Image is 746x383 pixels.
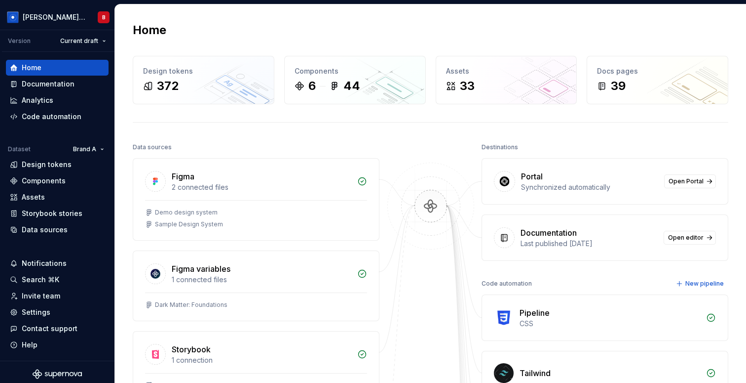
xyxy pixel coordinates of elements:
div: Sample Design System [155,220,223,228]
div: Figma variables [172,263,230,275]
a: Invite team [6,288,109,304]
span: Current draft [60,37,98,45]
a: Documentation [6,76,109,92]
a: Assets [6,189,109,205]
div: 372 [157,78,179,94]
div: Assets [446,66,567,76]
a: Docs pages39 [587,56,728,104]
div: Pipeline [520,307,550,319]
div: Last published [DATE] [521,239,658,249]
div: Portal [521,170,543,182]
div: Code automation [22,112,81,122]
div: 44 [343,78,360,94]
span: New pipeline [685,280,724,288]
div: Synchronized automatically [521,182,658,192]
div: 1 connection [172,355,351,365]
button: Help [6,337,109,353]
div: Components [295,66,415,76]
button: Contact support [6,321,109,337]
span: Open Portal [669,177,704,185]
button: New pipeline [673,277,728,291]
div: Docs pages [597,66,718,76]
div: 6 [308,78,316,94]
div: Help [22,340,37,350]
div: [PERSON_NAME] Design System [23,12,86,22]
a: Open Portal [664,174,716,188]
a: Components644 [284,56,426,104]
a: Settings [6,304,109,320]
div: Contact support [22,324,77,334]
div: Dark Matter: Foundations [155,301,227,309]
a: Open editor [664,231,716,245]
h2: Home [133,22,166,38]
div: Analytics [22,95,53,105]
span: Brand A [73,145,96,153]
svg: Supernova Logo [33,369,82,379]
div: 1 connected files [172,275,351,285]
div: Documentation [22,79,75,89]
button: [PERSON_NAME] Design SystemB [2,6,112,28]
div: Home [22,63,41,73]
div: Demo design system [155,209,218,216]
div: Settings [22,307,50,317]
a: Assets33 [436,56,577,104]
span: Open editor [668,234,704,242]
div: B [102,13,106,21]
a: Code automation [6,109,109,125]
div: Code automation [482,277,532,291]
a: Design tokens [6,157,109,172]
button: Search ⌘K [6,272,109,288]
div: CSS [520,319,700,329]
a: Figma2 connected filesDemo design systemSample Design System [133,158,379,241]
button: Brand A [69,142,109,156]
div: Storybook [172,343,211,355]
button: Current draft [56,34,111,48]
div: Storybook stories [22,209,82,218]
a: Design tokens372 [133,56,274,104]
div: Design tokens [22,160,72,170]
div: Version [8,37,31,45]
a: Components [6,173,109,189]
div: Search ⌘K [22,275,59,285]
div: Destinations [482,140,518,154]
div: Assets [22,192,45,202]
a: Data sources [6,222,109,238]
div: Tailwind [520,367,551,379]
div: Data sources [133,140,172,154]
a: Analytics [6,92,109,108]
div: Invite team [22,291,60,301]
a: Figma variables1 connected filesDark Matter: Foundations [133,251,379,321]
img: 049812b6-2877-400d-9dc9-987621144c16.png [7,11,19,23]
div: Components [22,176,66,186]
a: Home [6,60,109,76]
div: 39 [611,78,626,94]
div: Dataset [8,145,31,153]
div: Data sources [22,225,68,235]
div: Design tokens [143,66,264,76]
div: Documentation [521,227,577,239]
div: 33 [460,78,475,94]
div: Figma [172,170,194,182]
a: Storybook stories [6,206,109,221]
button: Notifications [6,255,109,271]
div: 2 connected files [172,182,351,192]
div: Notifications [22,258,67,268]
